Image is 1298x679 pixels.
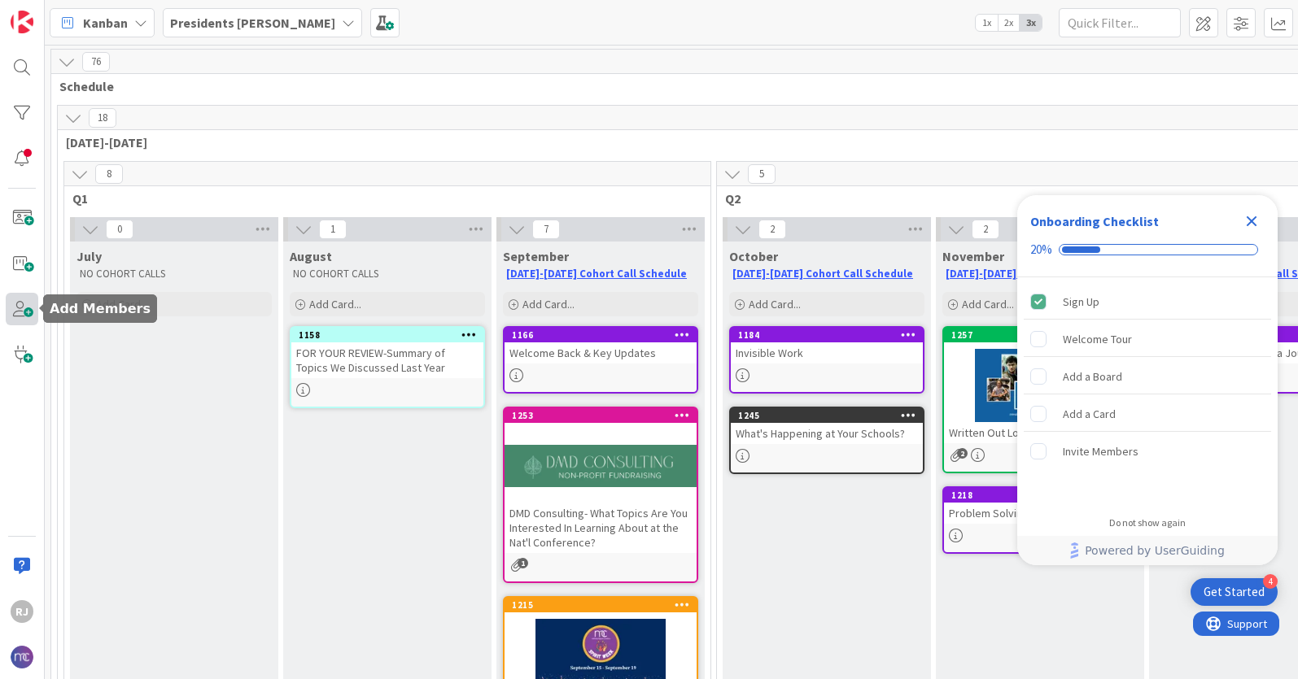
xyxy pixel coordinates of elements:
div: Checklist progress: 20% [1030,242,1265,257]
span: Add Card... [962,297,1014,311]
input: Quick Filter... [1059,8,1181,37]
div: 1253 [512,410,697,421]
div: Invite Members is incomplete. [1024,433,1271,469]
span: 2 [972,220,999,239]
div: DMD Consulting- What Topics Are You Interested In Learning About at the Nat'l Conference? [505,503,697,553]
div: 1218Problem Solving Group Activity [944,488,1136,524]
span: 8 [95,164,123,184]
span: 3x [1020,15,1042,31]
span: 2x [998,15,1020,31]
div: 1257Written Out Loud [944,328,1136,443]
div: Welcome Tour is incomplete. [1024,321,1271,357]
div: Onboarding Checklist [1030,211,1159,231]
div: Add a Card is incomplete. [1024,396,1271,432]
span: 2 [957,448,968,459]
img: Visit kanbanzone.com [11,11,33,33]
span: 1x [976,15,998,31]
div: Checklist Container [1017,195,1278,565]
span: Support [34,2,74,22]
a: Powered by UserGuiding [1025,536,1270,565]
span: 1 [518,558,528,568]
div: 1215 [505,598,697,612]
div: 1184 [731,328,923,342]
span: Q1 [72,190,690,207]
div: 1257 [944,328,1136,342]
div: Get Started [1204,584,1265,600]
p: NO COHORT CALLS [80,268,269,281]
span: 76 [82,52,110,72]
div: Do not show again [1109,516,1186,529]
div: What's Happening at Your Schools? [731,423,923,444]
div: 1245 [731,408,923,423]
div: 4 [1263,574,1278,589]
div: 1245 [738,410,923,421]
span: 1 [319,220,347,239]
div: 1253DMD Consulting- What Topics Are You Interested In Learning About at the Nat'l Conference? [505,408,697,553]
div: 1158FOR YOUR REVIEW-Summary of Topics We Discussed Last Year [291,328,483,378]
img: avatar [11,646,33,668]
span: 2 [758,220,786,239]
div: FOR YOUR REVIEW-Summary of Topics We Discussed Last Year [291,342,483,378]
span: 7 [532,220,560,239]
div: Problem Solving Group Activity [944,503,1136,524]
div: 1184 [738,329,923,341]
div: 1257 [951,329,1136,341]
div: Sign Up is complete. [1024,284,1271,320]
div: 1184Invisible Work [731,328,923,363]
a: 1253DMD Consulting- What Topics Are You Interested In Learning About at the Nat'l Conference? [503,407,698,583]
div: Add a Card [1063,404,1116,424]
p: NO COHORT CALLS [293,268,482,281]
a: 1257Written Out Loud [942,326,1138,473]
span: 5 [748,164,776,184]
div: 1245What's Happening at Your Schools? [731,408,923,444]
div: Invite Members [1063,442,1138,461]
b: Presidents [PERSON_NAME] [170,15,335,31]
div: Open Get Started checklist, remaining modules: 4 [1191,578,1278,606]
a: [DATE]-[DATE] Cohort Call Schedule [732,267,913,281]
a: 1218Problem Solving Group Activity [942,486,1138,554]
div: RJ [11,600,33,623]
span: September [503,248,569,264]
span: 0 [106,220,133,239]
span: Kanban [83,13,128,33]
span: November [942,248,1004,264]
a: 1245What's Happening at Your Schools? [729,407,924,474]
a: [DATE]-[DATE] Cohort Call Schedule [946,267,1126,281]
a: 1166Welcome Back & Key Updates [503,326,698,394]
span: Add Card... [749,297,801,311]
a: 1158FOR YOUR REVIEW-Summary of Topics We Discussed Last Year [290,326,485,408]
div: Close Checklist [1239,208,1265,234]
a: [DATE]-[DATE] Cohort Call Schedule [506,267,687,281]
div: 1158 [291,328,483,342]
div: 1166 [505,328,697,342]
div: 1218 [951,490,1136,501]
div: Add a Board is incomplete. [1024,359,1271,394]
span: Add Card... [522,297,575,311]
div: Written Out Loud [944,422,1136,443]
span: Add Card... [309,297,361,311]
div: 1215 [512,599,697,611]
div: Checklist items [1017,277,1278,506]
span: October [729,248,778,264]
div: Sign Up [1063,292,1099,311]
span: July [76,248,102,264]
h5: Add Members [50,301,151,316]
div: Welcome Tour [1063,329,1132,349]
div: 1253 [505,408,697,423]
span: Powered by UserGuiding [1085,541,1225,560]
div: 1166Welcome Back & Key Updates [505,328,697,363]
div: 1166 [512,329,697,341]
a: 1184Invisible Work [729,326,924,394]
span: August [290,248,332,264]
div: 20% [1030,242,1052,257]
div: 1218 [944,488,1136,503]
div: Invisible Work [731,342,923,363]
div: Add a Board [1063,367,1122,386]
div: Welcome Back & Key Updates [505,342,697,363]
div: Footer [1017,536,1278,565]
div: 1158 [299,329,483,341]
span: 18 [89,108,116,128]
